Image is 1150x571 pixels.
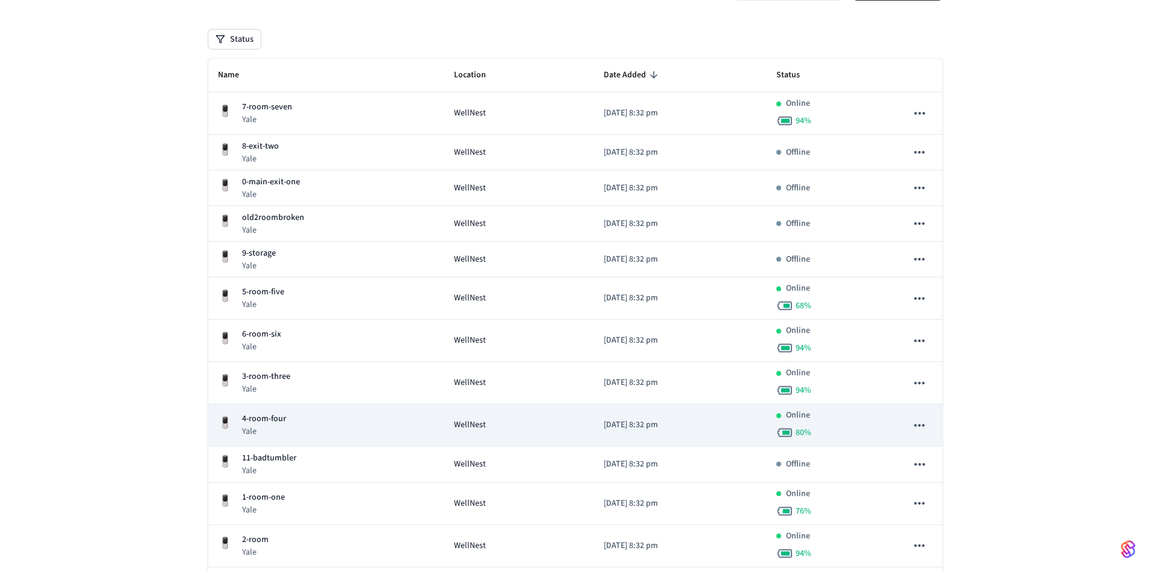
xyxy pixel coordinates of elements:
p: 1-room-one [242,491,285,504]
img: Yale Assure Touchscreen Wifi Smart Lock, Satin Nickel, Front [218,536,232,550]
p: Online [786,282,810,295]
p: 4-room-four [242,413,286,425]
span: WellNest [454,292,486,305]
p: Offline [786,182,810,195]
p: Yale [242,383,290,395]
p: [DATE] 8:32 pm [604,540,757,552]
span: Name [218,66,255,85]
p: old2roombroken [242,211,304,224]
span: 94 % [796,342,811,354]
span: Date Added [604,66,662,85]
p: [DATE] 8:32 pm [604,146,757,159]
img: Yale Assure Touchscreen Wifi Smart Lock, Satin Nickel, Front [218,373,232,388]
button: Status [208,30,261,49]
p: 6-room-six [242,328,281,341]
p: Yale [242,189,300,201]
span: WellNest [454,146,486,159]
p: 2-room [242,534,269,546]
p: 7-room-seven [242,101,292,114]
p: 5-room-five [242,286,284,298]
p: 9-storage [242,247,276,260]
span: WellNest [454,458,486,471]
span: WellNest [454,540,486,552]
p: Online [786,409,810,422]
p: [DATE] 8:32 pm [604,292,757,305]
img: Yale Assure Touchscreen Wifi Smart Lock, Satin Nickel, Front [218,250,232,264]
img: Yale Assure Touchscreen Wifi Smart Lock, Satin Nickel, Front [218,331,232,346]
p: Offline [786,458,810,471]
p: [DATE] 8:32 pm [604,376,757,389]
p: [DATE] 8:32 pm [604,458,757,471]
img: Yale Assure Touchscreen Wifi Smart Lock, Satin Nickel, Front [218,454,232,469]
p: Yale [242,465,296,477]
span: WellNest [454,376,486,389]
p: [DATE] 8:32 pm [604,419,757,431]
p: Yale [242,224,304,236]
p: Yale [242,425,286,437]
p: [DATE] 8:32 pm [604,253,757,266]
p: Online [786,488,810,500]
span: WellNest [454,107,486,120]
p: Offline [786,253,810,266]
span: 76 % [796,505,811,517]
span: Status [776,66,816,85]
p: Yale [242,546,269,558]
p: Online [786,97,810,110]
span: WellNest [454,334,486,347]
p: [DATE] 8:32 pm [604,497,757,510]
p: [DATE] 8:32 pm [604,218,757,230]
span: WellNest [454,182,486,195]
p: Offline [786,218,810,230]
span: WellNest [454,497,486,510]
p: [DATE] 8:32 pm [604,182,757,195]
p: [DATE] 8:32 pm [604,107,757,120]
span: 94 % [796,547,811,560]
p: Online [786,367,810,379]
span: Location [454,66,502,85]
span: 94 % [796,115,811,127]
span: WellNest [454,419,486,431]
p: Offline [786,146,810,159]
table: sticky table [208,59,942,567]
img: Yale Assure Touchscreen Wifi Smart Lock, Satin Nickel, Front [218,416,232,430]
img: Yale Assure Touchscreen Wifi Smart Lock, Satin Nickel, Front [218,104,232,118]
p: Online [786,324,810,337]
img: SeamLogoGradient.69752ec5.svg [1121,540,1136,559]
p: Yale [242,504,285,516]
img: Yale Assure Touchscreen Wifi Smart Lock, Satin Nickel, Front [218,178,232,193]
p: Yale [242,298,284,311]
span: WellNest [454,218,486,230]
span: 80 % [796,427,811,439]
img: Yale Assure Touchscreen Wifi Smart Lock, Satin Nickel, Front [218,494,232,508]
p: Online [786,530,810,543]
span: 68 % [796,300,811,312]
p: Yale [242,260,276,272]
p: [DATE] 8:32 pm [604,334,757,347]
p: 8-exit-two [242,140,279,153]
img: Yale Assure Touchscreen Wifi Smart Lock, Satin Nickel, Front [218,143,232,157]
p: Yale [242,114,292,126]
p: Yale [242,153,279,165]
img: Yale Assure Touchscreen Wifi Smart Lock, Satin Nickel, Front [218,289,232,303]
p: Yale [242,341,281,353]
p: 0-main-exit-one [242,176,300,189]
span: 94 % [796,384,811,396]
img: Yale Assure Touchscreen Wifi Smart Lock, Satin Nickel, Front [218,214,232,228]
p: 3-room-three [242,370,290,383]
p: 11-badtumbler [242,452,296,465]
span: WellNest [454,253,486,266]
